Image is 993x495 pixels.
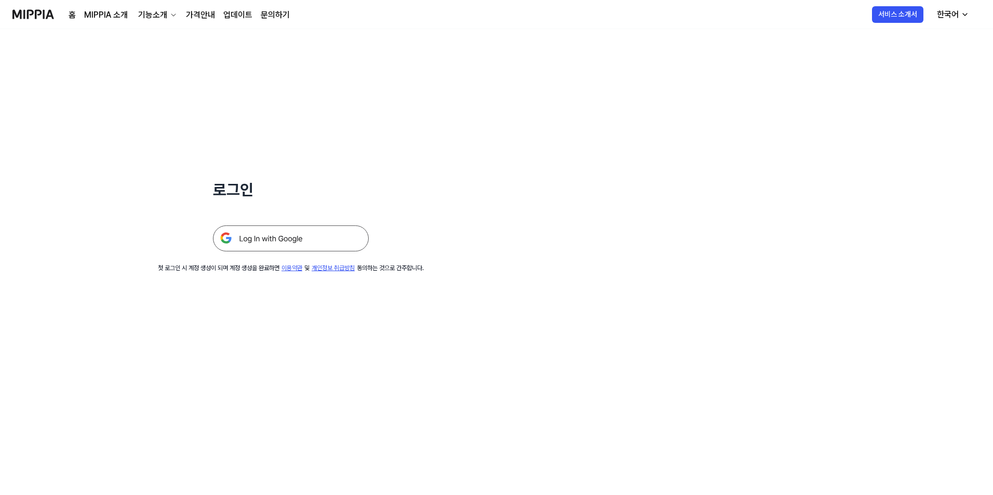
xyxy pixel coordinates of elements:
h1: 로그인 [213,179,369,200]
button: 서비스 소개서 [872,6,923,23]
a: 문의하기 [261,9,290,21]
a: 가격안내 [186,9,215,21]
div: 기능소개 [136,9,169,21]
a: 홈 [69,9,76,21]
a: 이용약관 [281,264,302,272]
div: 한국어 [935,8,961,21]
a: 개인정보 취급방침 [312,264,355,272]
button: 한국어 [929,4,975,25]
a: MIPPIA 소개 [84,9,128,21]
button: 기능소개 [136,9,178,21]
div: 첫 로그인 시 계정 생성이 되며 계정 생성을 완료하면 및 동의하는 것으로 간주합니다. [158,264,424,273]
a: 업데이트 [223,9,252,21]
img: 구글 로그인 버튼 [213,225,369,251]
